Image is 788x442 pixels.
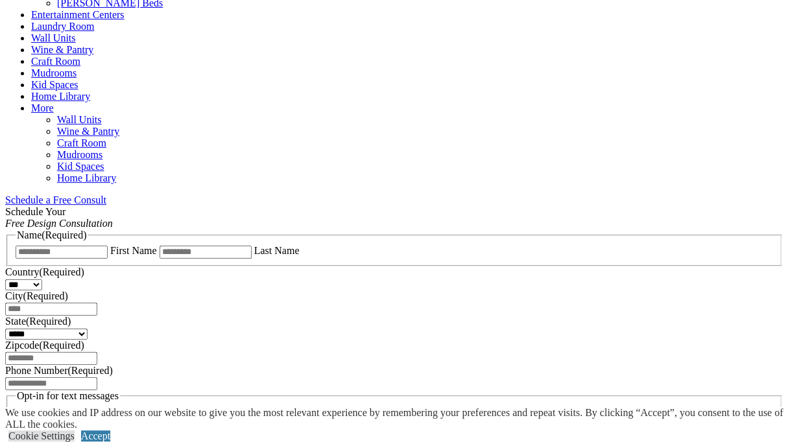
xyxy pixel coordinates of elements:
a: Wall Units [31,32,75,43]
span: (Required) [42,229,86,240]
a: Kid Spaces [31,79,78,90]
legend: Opt-in for text messages [16,390,120,402]
span: (Required) [39,340,84,351]
span: (Required) [67,365,112,376]
a: Accept [81,430,110,441]
span: Schedule Your [5,206,113,229]
span: (Required) [26,316,71,327]
a: Laundry Room [31,21,94,32]
label: State [5,316,71,327]
label: Last Name [254,245,300,256]
a: Craft Room [57,137,106,148]
a: Schedule a Free Consult (opens a dropdown menu) [5,194,106,205]
span: (Required) [23,290,68,301]
label: Zipcode [5,340,84,351]
label: Country [5,266,84,277]
a: Kid Spaces [57,161,104,172]
a: Wine & Pantry [57,126,119,137]
a: Entertainment Centers [31,9,125,20]
span: (Required) [39,266,84,277]
a: Craft Room [31,56,80,67]
em: Free Design Consultation [5,218,113,229]
a: Wall Units [57,114,101,125]
label: First Name [110,245,157,256]
a: Wine & Pantry [31,44,93,55]
div: We use cookies and IP address on our website to give you the most relevant experience by remember... [5,407,788,430]
a: Home Library [31,91,90,102]
label: Phone Number [5,365,113,376]
legend: Name [16,229,88,241]
a: Cookie Settings [8,430,75,441]
a: Mudrooms [57,149,102,160]
a: Mudrooms [31,67,77,78]
label: City [5,290,68,301]
a: Home Library [57,172,116,183]
a: More menu text will display only on big screen [31,102,54,113]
